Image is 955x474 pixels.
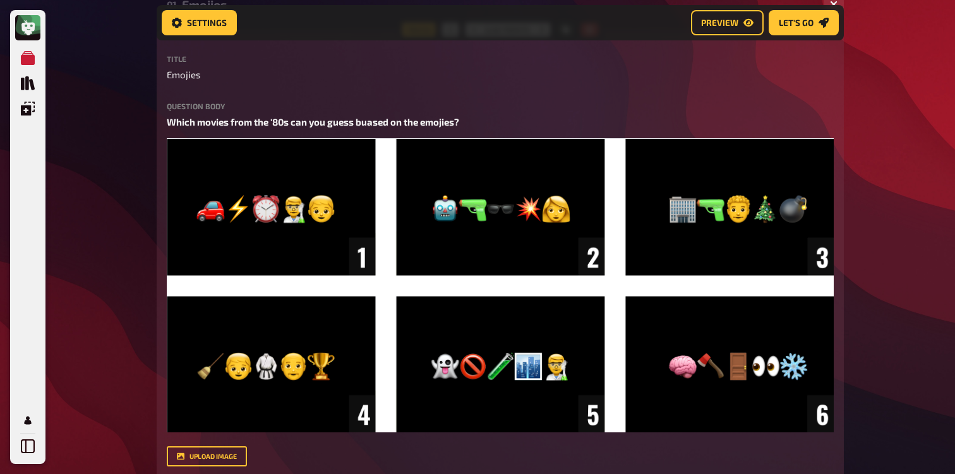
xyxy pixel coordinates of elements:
[162,10,237,35] button: Settings
[167,138,834,432] img: Screenshot 2025-09-14 at 11.21.36
[15,71,40,96] a: Quiz Library
[167,446,247,466] button: upload image
[691,10,764,35] button: Preview
[167,102,834,110] label: Question body
[167,68,201,82] span: Emojies
[167,116,459,127] span: Which movies from the '80s can you guess buased on the emojies?
[779,18,814,27] span: Let's go
[15,45,40,71] a: My Quizzes
[15,96,40,121] a: Overlays
[15,408,40,433] a: Profile
[701,18,738,27] span: Preview
[187,18,227,27] span: Settings
[167,55,834,62] label: Title
[769,10,839,35] button: Let's go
